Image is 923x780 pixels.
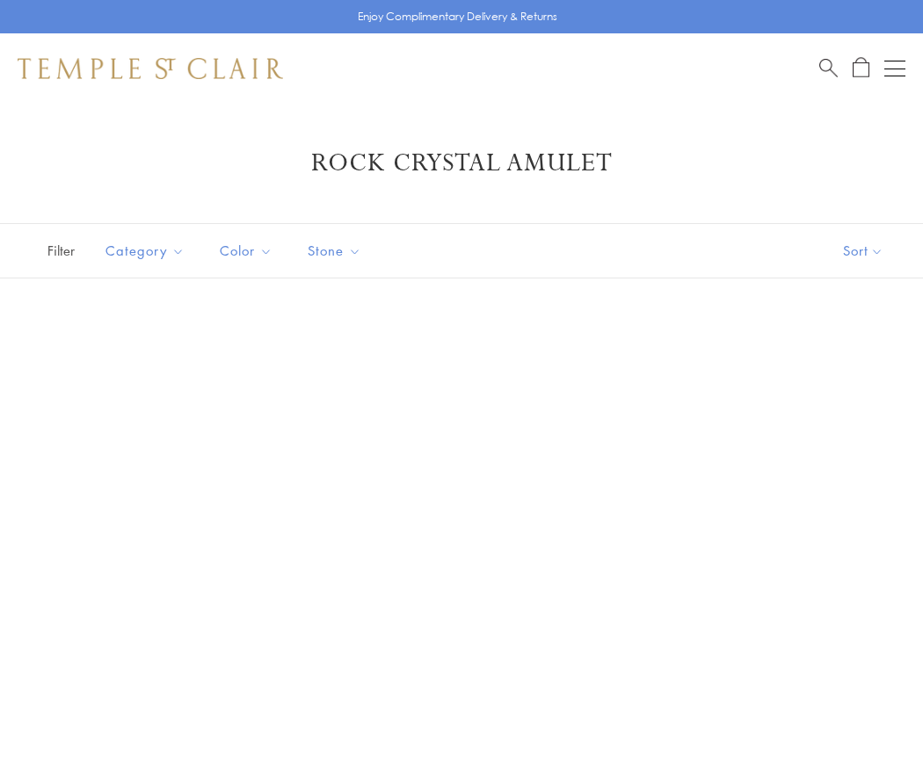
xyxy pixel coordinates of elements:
[853,57,869,79] a: Open Shopping Bag
[44,148,879,179] h1: Rock Crystal Amulet
[211,240,286,262] span: Color
[884,58,905,79] button: Open navigation
[358,8,557,25] p: Enjoy Complimentary Delivery & Returns
[803,224,923,278] button: Show sort by
[207,231,286,271] button: Color
[294,231,374,271] button: Stone
[97,240,198,262] span: Category
[92,231,198,271] button: Category
[299,240,374,262] span: Stone
[18,58,283,79] img: Temple St. Clair
[819,57,838,79] a: Search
